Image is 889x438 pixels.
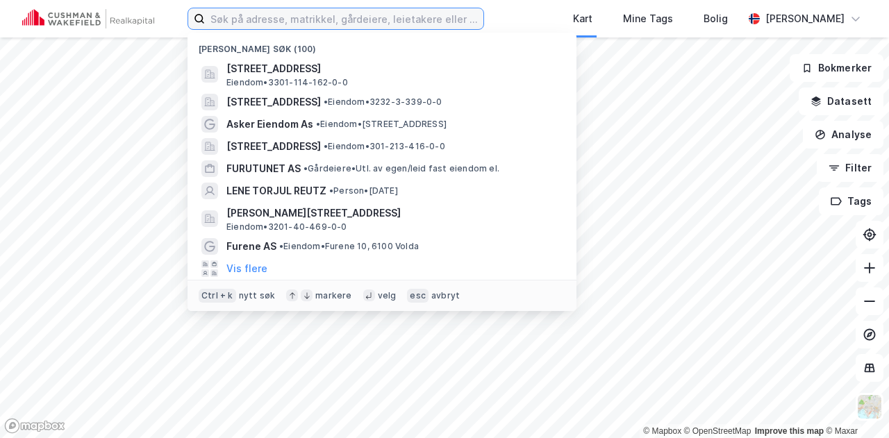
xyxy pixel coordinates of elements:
span: • [329,185,333,196]
img: cushman-wakefield-realkapital-logo.202ea83816669bd177139c58696a8fa1.svg [22,9,154,28]
div: Mine Tags [623,10,673,27]
a: OpenStreetMap [684,426,751,436]
button: Datasett [799,87,883,115]
button: Tags [819,187,883,215]
iframe: Chat Widget [820,371,889,438]
button: Filter [817,154,883,182]
div: [PERSON_NAME] [765,10,845,27]
button: Analyse [803,121,883,149]
div: Bolig [704,10,728,27]
span: LENE TORJUL REUTZ [226,183,326,199]
span: Eiendom • [STREET_ADDRESS] [316,119,447,130]
span: • [324,96,328,107]
span: [PERSON_NAME][STREET_ADDRESS] [226,205,560,221]
span: • [316,119,320,129]
div: Ctrl + k [199,289,236,303]
span: Eiendom • 3232-3-339-0-0 [324,96,442,108]
span: Eiendom • 3301-114-162-0-0 [226,77,348,88]
div: avbryt [431,290,460,301]
div: Kontrollprogram for chat [820,371,889,438]
span: Asker Eiendom As [226,116,313,133]
a: Improve this map [755,426,824,436]
span: Person • [DATE] [329,185,398,196]
div: [PERSON_NAME] søk (100) [188,33,576,58]
span: FURUTUNET AS [226,160,301,177]
input: Søk på adresse, matrikkel, gårdeiere, leietakere eller personer [205,8,483,29]
span: Eiendom • Furene 10, 6100 Volda [279,241,419,252]
span: • [304,163,308,174]
span: [STREET_ADDRESS] [226,60,560,77]
span: Eiendom • 301-213-416-0-0 [324,141,445,152]
button: Bokmerker [790,54,883,82]
span: • [279,241,283,251]
span: • [324,141,328,151]
div: nytt søk [239,290,276,301]
span: Furene AS [226,238,276,255]
span: Gårdeiere • Utl. av egen/leid fast eiendom el. [304,163,499,174]
button: Vis flere [226,260,267,277]
div: velg [378,290,397,301]
div: esc [407,289,429,303]
a: Mapbox [643,426,681,436]
div: markere [315,290,351,301]
div: Kart [573,10,592,27]
span: Eiendom • 3201-40-469-0-0 [226,221,347,233]
a: Mapbox homepage [4,418,65,434]
span: [STREET_ADDRESS] [226,138,321,155]
span: [STREET_ADDRESS] [226,94,321,110]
